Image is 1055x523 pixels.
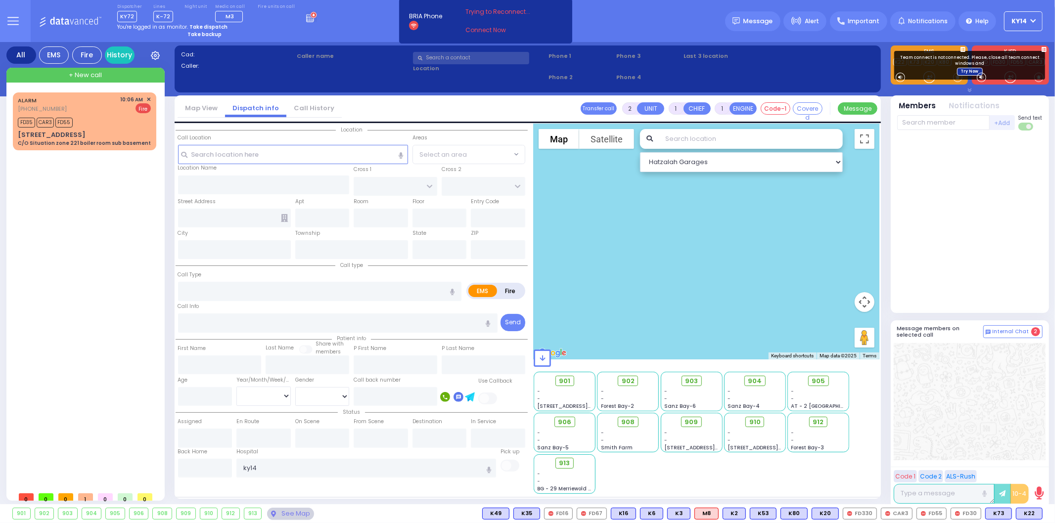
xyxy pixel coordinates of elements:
span: [STREET_ADDRESS][PERSON_NAME] [538,402,631,410]
img: message.svg [733,17,740,25]
label: Age [178,376,188,384]
label: Room [354,198,368,206]
div: 906 [130,508,148,519]
span: 0 [39,493,53,501]
span: AT - 2 [GEOGRAPHIC_DATA] [791,402,865,410]
p: Team connect is not connected. Please, close all team connect windows and [898,55,1041,67]
div: K80 [780,508,808,520]
span: Notifications [908,17,948,26]
label: Medic on call [215,4,246,10]
span: Phone 4 [616,73,681,82]
span: Phone 1 [549,52,613,60]
button: Notifications [949,100,1000,112]
span: - [664,436,667,444]
label: On Scene [295,418,320,426]
img: red-radio-icon.svg [921,511,926,516]
span: - [601,395,604,402]
div: 910 [200,508,218,519]
label: Township [295,229,320,237]
div: K6 [640,508,663,520]
div: 905 [106,508,125,519]
a: Try Now [957,68,983,76]
span: - [728,436,731,444]
span: - [538,395,541,402]
div: K53 [750,508,777,520]
label: In Service [471,418,496,426]
strong: Take dispatch [189,23,228,31]
img: comment-alt.png [986,330,991,335]
label: City [178,229,188,237]
span: 909 [685,417,698,427]
span: Trying to Reconnect... [465,7,544,16]
div: FD55 [917,508,947,520]
div: 913 [244,508,262,519]
button: Show street map [539,129,579,149]
button: Message [838,102,877,115]
div: BLS [723,508,746,520]
span: BRIA Phone [409,12,442,21]
div: K49 [482,508,509,520]
img: red-radio-icon.svg [847,511,852,516]
label: Caller: [181,62,294,70]
label: Call Info [178,303,199,310]
span: 1 [78,493,93,501]
span: 912 [813,417,824,427]
label: From Scene [354,418,384,426]
label: Call back number [354,376,401,384]
label: EMS [891,49,968,56]
div: 902 [35,508,54,519]
label: Cross 1 [354,166,371,174]
span: Important [848,17,879,26]
span: - [728,395,731,402]
label: EMS [468,285,497,297]
span: - [791,429,794,436]
div: BLS [482,508,509,520]
button: KY14 [1004,11,1043,31]
label: Apt [295,198,304,206]
div: BLS [513,508,540,520]
span: - [664,395,667,402]
small: Share with [316,340,344,348]
span: - [791,395,794,402]
div: 908 [153,508,172,519]
span: M3 [226,12,234,20]
label: Caller name [297,52,410,60]
label: Entry Code [471,198,499,206]
div: M8 [694,508,719,520]
span: 10:06 AM [121,96,143,103]
label: ZIP [471,229,478,237]
div: K73 [985,508,1012,520]
span: Send text [1018,114,1043,122]
div: FD16 [544,508,573,520]
span: 906 [558,417,571,427]
div: FD330 [843,508,877,520]
span: Alert [805,17,819,26]
label: KJFD [972,49,1049,56]
div: All [6,46,36,64]
div: BLS [667,508,690,520]
input: Search location here [178,145,408,164]
a: Call History [286,103,342,113]
label: Call Type [178,271,202,279]
span: [STREET_ADDRESS][PERSON_NAME] [728,444,821,451]
span: 0 [138,493,152,501]
label: Hospital [236,448,258,456]
label: State [413,229,426,237]
span: - [601,436,604,444]
span: 910 [749,417,761,427]
a: Open this area in Google Maps (opens a new window) [536,347,569,359]
label: Destination [413,418,442,426]
span: 903 [685,376,698,386]
div: C/O Situation zone 221 boiler room sub basement [18,139,151,147]
button: Show satellite imagery [579,129,634,149]
span: - [601,388,604,395]
label: Lines [153,4,173,10]
label: Cross 2 [442,166,461,174]
span: - [538,436,541,444]
img: Logo [39,15,105,27]
a: History [105,46,135,64]
span: members [316,348,341,355]
label: Back Home [178,448,208,456]
button: UNIT [637,102,664,115]
div: 912 [222,508,239,519]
